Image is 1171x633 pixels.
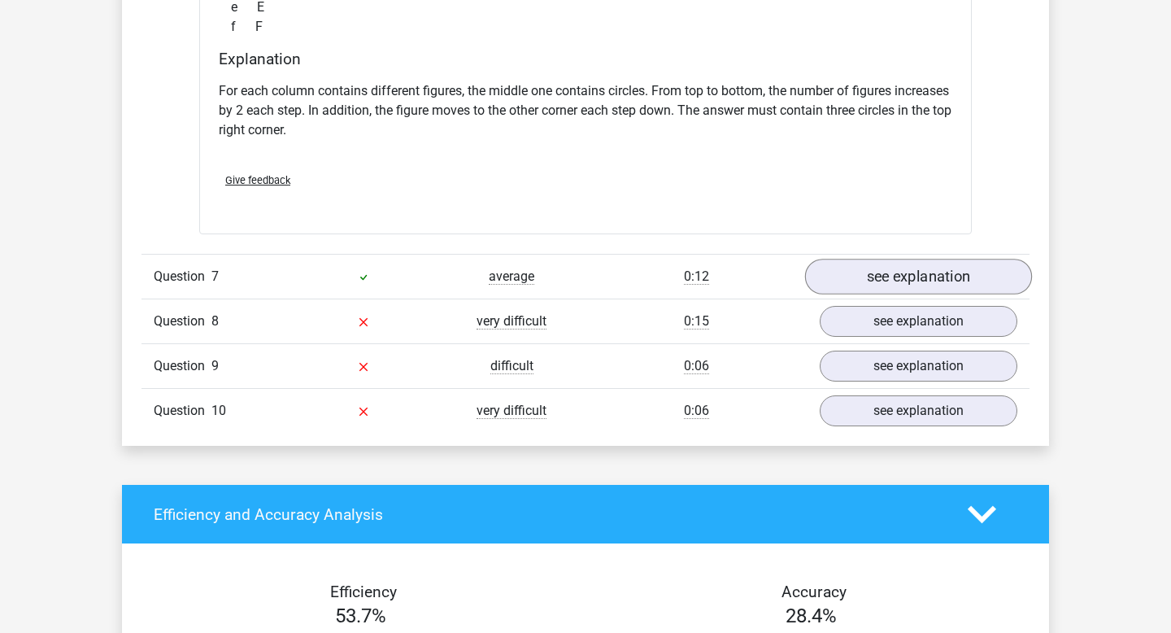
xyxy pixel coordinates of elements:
[211,358,219,373] span: 9
[604,583,1024,601] h4: Accuracy
[154,267,211,286] span: Question
[211,313,219,329] span: 8
[477,403,546,419] span: very difficult
[154,505,943,524] h4: Efficiency and Accuracy Analysis
[219,17,952,37] div: F
[154,356,211,376] span: Question
[820,351,1017,382] a: see explanation
[211,403,226,418] span: 10
[211,268,219,284] span: 7
[154,401,211,421] span: Question
[335,605,386,627] span: 53.7%
[684,358,709,374] span: 0:06
[490,358,533,374] span: difficult
[154,583,573,601] h4: Efficiency
[805,259,1032,295] a: see explanation
[219,81,952,140] p: For each column contains different figures, the middle one contains circles. From top to bottom, ...
[154,312,211,331] span: Question
[489,268,534,285] span: average
[684,403,709,419] span: 0:06
[786,605,837,627] span: 28.4%
[225,174,290,186] span: Give feedback
[219,50,952,68] h4: Explanation
[684,313,709,330] span: 0:15
[820,306,1017,337] a: see explanation
[477,313,546,330] span: very difficult
[231,17,255,37] span: f
[820,395,1017,426] a: see explanation
[684,268,709,285] span: 0:12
